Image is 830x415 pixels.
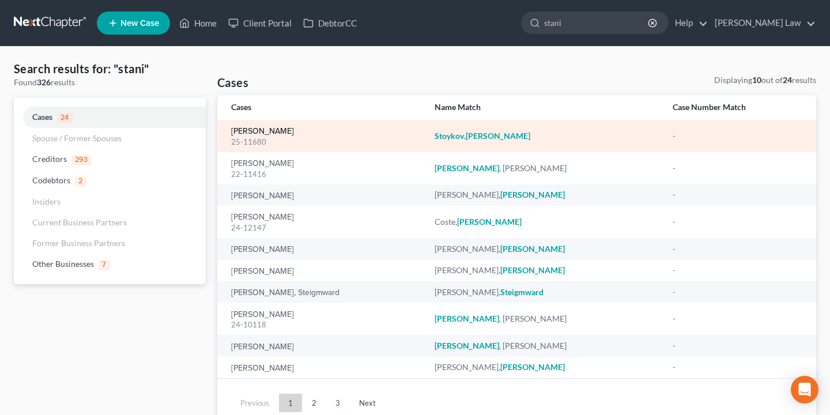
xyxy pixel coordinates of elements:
[32,112,52,122] span: Cases
[673,340,802,352] div: -
[231,137,416,148] div: 25-11680
[231,319,416,330] div: 24-10118
[500,362,565,372] em: [PERSON_NAME]
[32,238,125,248] span: Former Business Partners
[32,154,67,164] span: Creditors
[435,243,654,255] div: [PERSON_NAME],
[673,313,802,325] div: -
[14,233,206,254] a: Former Business Partners
[14,212,206,233] a: Current Business Partners
[222,13,297,33] a: Client Portal
[231,160,294,168] a: [PERSON_NAME]
[435,341,499,350] em: [PERSON_NAME]
[435,313,654,325] div: , [PERSON_NAME]
[231,343,294,351] a: [PERSON_NAME]
[99,260,110,270] span: 7
[500,265,565,275] em: [PERSON_NAME]
[120,19,159,28] span: New Case
[231,364,294,372] a: [PERSON_NAME]
[673,265,802,276] div: -
[714,74,816,86] div: Displaying out of results
[231,246,294,254] a: [PERSON_NAME]
[673,243,802,255] div: -
[217,74,248,90] h4: Cases
[791,376,818,403] div: Open Intercom Messenger
[435,216,654,228] div: Coste,
[231,213,294,221] a: [PERSON_NAME]
[673,361,802,373] div: -
[14,61,206,77] h4: Search results for: "stani"
[425,95,663,120] th: Name Match
[297,13,363,33] a: DebtorCC
[435,286,654,298] div: [PERSON_NAME],
[326,394,349,412] a: 3
[673,163,802,174] div: -
[350,394,385,412] a: Next
[14,128,206,149] a: Spouse / Former Spouses
[752,75,761,85] strong: 10
[14,77,206,88] div: Found results
[673,286,802,298] div: -
[57,113,73,123] span: 24
[173,13,222,33] a: Home
[435,163,499,173] em: [PERSON_NAME]
[457,217,522,227] em: [PERSON_NAME]
[435,163,654,174] div: , [PERSON_NAME]
[435,340,654,352] div: , [PERSON_NAME]
[231,127,294,135] a: [PERSON_NAME]
[14,107,206,128] a: Cases24
[709,13,816,33] a: [PERSON_NAME] Law
[303,394,326,412] a: 2
[500,244,565,254] em: [PERSON_NAME]
[32,175,70,185] span: Codebtors
[14,254,206,275] a: Other Businesses7
[231,222,416,233] div: 24-12147
[669,13,708,33] a: Help
[279,394,302,412] a: 1
[32,197,61,206] span: Insiders
[32,259,94,269] span: Other Businesses
[14,170,206,191] a: Codebtors2
[544,12,650,33] input: Search by name...
[435,130,654,142] div: ,
[231,192,294,200] a: [PERSON_NAME]
[32,133,122,143] span: Spouse / Former Spouses
[32,217,127,227] span: Current Business Partners
[783,75,792,85] strong: 24
[75,176,86,187] span: 2
[466,131,530,141] em: [PERSON_NAME]
[500,287,544,297] em: Steigmward
[217,95,425,120] th: Cases
[663,95,816,120] th: Case Number Match
[673,216,802,228] div: -
[231,169,416,180] div: 22-11416
[435,189,654,201] div: [PERSON_NAME],
[231,289,339,297] a: [PERSON_NAME], Steigmward
[231,311,294,319] a: [PERSON_NAME]
[231,267,294,276] a: [PERSON_NAME]
[435,314,499,323] em: [PERSON_NAME]
[435,265,654,276] div: [PERSON_NAME],
[435,361,654,373] div: [PERSON_NAME],
[500,190,565,199] em: [PERSON_NAME]
[673,130,802,142] div: -
[673,189,802,201] div: -
[14,191,206,212] a: Insiders
[435,131,464,141] em: Stoykov
[14,149,206,170] a: Creditors293
[71,155,92,165] span: 293
[37,77,51,87] strong: 326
